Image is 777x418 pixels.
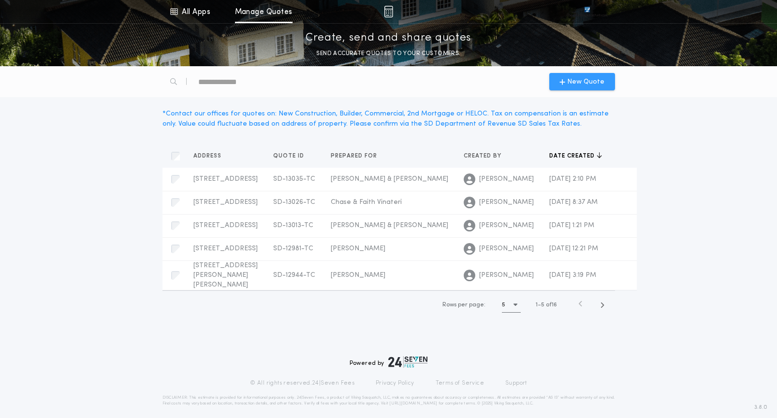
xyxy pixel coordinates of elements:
[273,175,315,183] span: SD-13035-TC
[193,152,223,160] span: Address
[479,198,534,207] span: [PERSON_NAME]
[549,245,598,252] span: [DATE] 12:21 PM
[162,395,615,406] p: DISCLAIMER: This estimate is provided for informational purposes only. 24|Seven Fees, a product o...
[464,151,509,161] button: Created by
[273,199,315,206] span: SD-13026-TC
[193,245,258,252] span: [STREET_ADDRESS]
[306,30,471,46] p: Create, send and share quotes
[436,379,484,387] a: Terms of Service
[193,262,258,288] span: [STREET_ADDRESS][PERSON_NAME][PERSON_NAME]
[567,77,604,87] span: New Quote
[193,199,258,206] span: [STREET_ADDRESS]
[479,271,534,280] span: [PERSON_NAME]
[331,245,385,252] span: [PERSON_NAME]
[331,152,379,160] span: Prepared for
[442,302,485,308] span: Rows per page:
[384,6,393,17] img: img
[549,272,596,279] span: [DATE] 3:19 PM
[350,356,428,368] div: Powered by
[549,73,615,90] button: New Quote
[273,272,315,279] span: SD-12944-TC
[193,222,258,229] span: [STREET_ADDRESS]
[273,152,306,160] span: Quote ID
[505,379,527,387] a: Support
[376,379,414,387] a: Privacy Policy
[331,272,385,279] span: [PERSON_NAME]
[464,152,503,160] span: Created by
[549,175,596,183] span: [DATE] 2:10 PM
[388,356,428,368] img: logo
[541,302,544,308] span: 5
[331,199,402,206] span: Chase & Faith Vinateri
[162,109,615,129] div: * Contact our offices for quotes on: New Construction, Builder, Commercial, 2nd Mortgage or HELOC...
[273,245,313,252] span: SD-12981-TC
[567,7,607,16] img: vs-icon
[502,297,521,313] button: 5
[549,152,597,160] span: Date created
[479,174,534,184] span: [PERSON_NAME]
[331,175,448,183] span: [PERSON_NAME] & [PERSON_NAME]
[273,151,311,161] button: Quote ID
[479,221,534,231] span: [PERSON_NAME]
[549,151,602,161] button: Date created
[549,199,598,206] span: [DATE] 8:37 AM
[316,49,460,58] p: SEND ACCURATE QUOTES TO YOUR CUSTOMERS.
[479,244,534,254] span: [PERSON_NAME]
[502,300,505,310] h1: 5
[389,402,437,405] a: [URL][DOMAIN_NAME]
[331,222,448,229] span: [PERSON_NAME] & [PERSON_NAME]
[754,403,767,412] span: 3.8.0
[546,301,557,309] span: of 16
[273,222,313,229] span: SD-13013-TC
[536,302,538,308] span: 1
[193,151,229,161] button: Address
[250,379,354,387] p: © All rights reserved. 24|Seven Fees
[549,222,594,229] span: [DATE] 1:21 PM
[193,175,258,183] span: [STREET_ADDRESS]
